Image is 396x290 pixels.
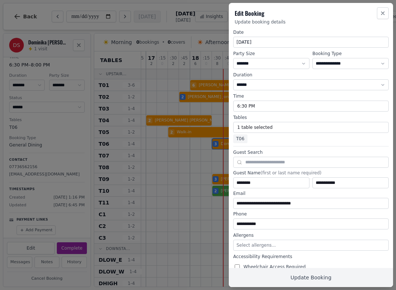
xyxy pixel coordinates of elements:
[233,115,389,120] label: Tables
[235,264,240,269] input: Wheelchair Access Required
[233,37,389,48] button: [DATE]
[233,122,389,133] button: 1 table selected
[312,51,389,57] label: Booking Type
[233,240,389,251] button: Select allergens...
[260,170,321,175] span: (first or last name required)
[233,101,389,112] button: 6:30 PM
[233,254,389,260] label: Accessibility Requirements
[233,51,309,57] label: Party Size
[233,211,389,217] label: Phone
[236,243,276,248] span: Select allergens...
[233,170,389,176] label: Guest Name
[243,264,306,270] span: Wheelchair Access Required
[233,232,389,238] label: Allergens
[235,9,387,18] h2: Edit Booking
[233,191,389,196] label: Email
[235,19,387,25] p: Update booking details
[233,93,389,99] label: Time
[233,149,389,155] label: Guest Search
[233,134,247,143] span: T06
[233,29,389,35] label: Date
[229,268,393,287] button: Update Booking
[233,72,389,78] label: Duration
